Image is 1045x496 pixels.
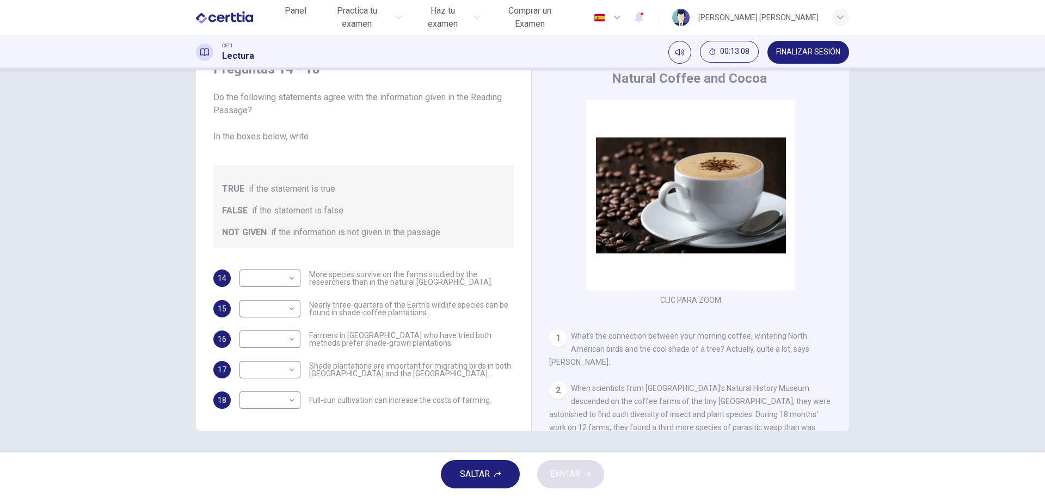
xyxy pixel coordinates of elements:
div: 2 [549,382,567,399]
button: Haz tu examen [410,1,484,34]
button: 00:13:08 [700,41,759,63]
h1: Lectura [222,50,254,63]
img: Profile picture [672,9,690,26]
span: Do the following statements agree with the information given in the Reading Passage? In the boxes... [213,91,514,143]
span: 15 [218,305,226,313]
span: Practica tu examen [322,4,392,30]
div: Silenciar [668,41,691,64]
button: Panel [278,1,313,21]
span: CET1 [222,42,233,50]
span: FINALIZAR SESIÓN [776,48,840,57]
span: Nearly three-quarters of the Earth's wildlife species can be found in shade-coffee plantations. [309,301,514,316]
div: 1 [549,329,567,347]
span: NOT GIVEN [222,226,267,239]
span: Farmers in [GEOGRAPHIC_DATA] who have tried both methods prefer shade-grown plantations. [309,332,514,347]
span: FALSE [222,204,248,217]
button: Practica tu examen [317,1,407,34]
a: Panel [278,1,313,34]
span: Full-sun cultivation can increase the costs of farming. [309,396,491,404]
img: es [593,14,606,22]
span: 16 [218,335,226,343]
span: What's the connection between your morning coffee, wintering North American birds and the cool sh... [549,332,809,366]
span: Comprar un Examen [493,4,567,30]
button: Comprar un Examen [489,1,571,34]
button: FINALIZAR SESIÓN [767,41,849,64]
span: 18 [218,396,226,404]
h4: Natural Coffee and Cocoa [612,70,767,87]
img: CERTTIA logo [196,7,253,28]
button: SALTAR [441,460,520,488]
span: Panel [285,4,306,17]
span: More species survive on the farms studied by the researchers than in the natural [GEOGRAPHIC_DATA]. [309,271,514,286]
span: When scientists from [GEOGRAPHIC_DATA]’s Natural History Museum descended on the coffee farms of ... [549,384,831,471]
span: Shade plantations are important for migrating birds in both [GEOGRAPHIC_DATA] and the [GEOGRAPHIC... [309,362,514,377]
span: 14 [218,274,226,282]
span: TRUE [222,182,244,195]
span: if the information is not given in the passage [271,226,440,239]
a: CERTTIA logo [196,7,278,28]
div: Ocultar [700,41,759,64]
span: SALTAR [460,467,490,482]
span: 00:13:08 [720,47,749,56]
span: Haz tu examen [415,4,470,30]
span: if the statement is true [249,182,335,195]
span: 17 [218,366,226,373]
span: if the statement is false [252,204,343,217]
div: [PERSON_NAME] [PERSON_NAME] [698,11,819,24]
